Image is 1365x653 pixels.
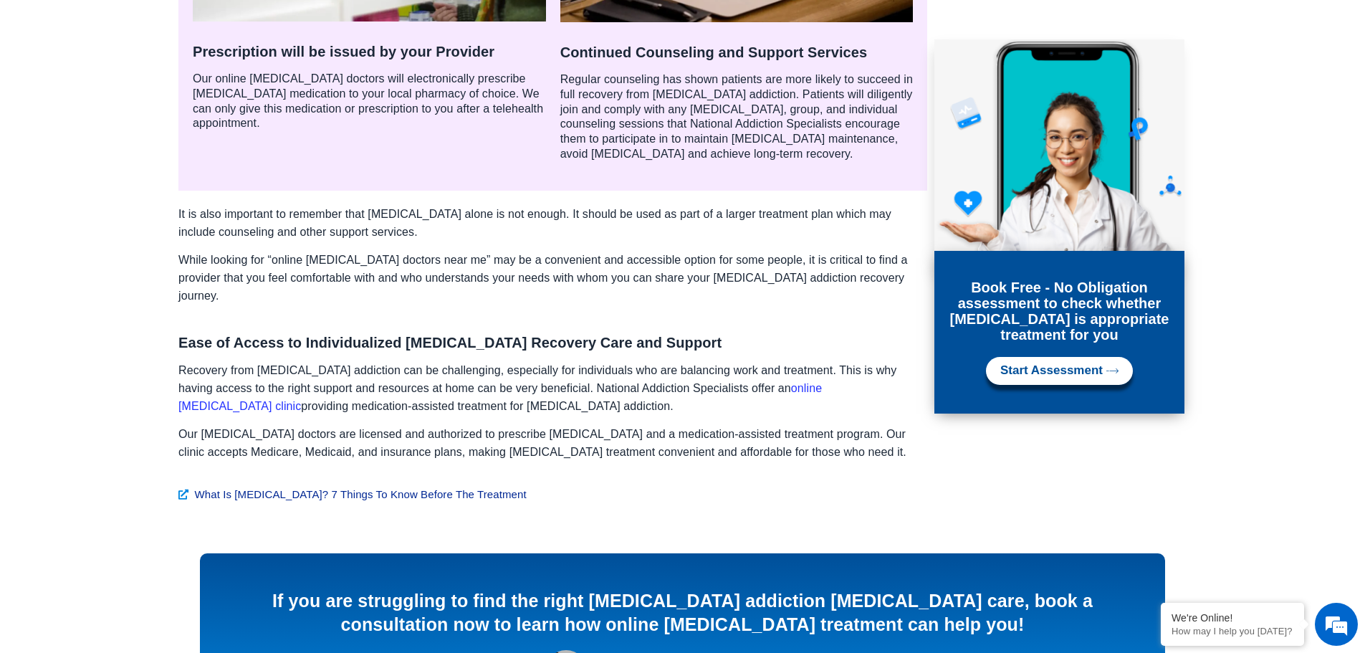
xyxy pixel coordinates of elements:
[178,382,822,412] a: online [MEDICAL_DATA] clinic
[178,361,913,415] p: Recovery from [MEDICAL_DATA] addiction can be challenging, especially for individuals who are bal...
[178,485,927,503] a: What Is [MEDICAL_DATA]? 7 Things To Know Before The Treatment
[560,44,914,61] h3: Continued Counseling and Support Services
[7,391,273,442] textarea: Type your message and hit 'Enter'
[1000,364,1103,378] span: Start Assessment
[1172,626,1293,637] p: How may I help you today?
[16,74,37,95] div: Navigation go back
[96,75,262,94] div: Chat with us now
[221,589,1144,636] div: If you are struggling to find the right [MEDICAL_DATA] addiction [MEDICAL_DATA] care, book a cons...
[178,485,927,518] div: Click here to learn more about what is Suboxone and what you need to know before getting Suboxone...
[193,43,546,60] h3: Prescription will be issued by your Provider
[83,181,198,325] span: We're online!
[178,425,913,461] p: Our [MEDICAL_DATA] doctors are licensed and authorized to prescribe [MEDICAL_DATA] and a medicati...
[178,335,913,350] h3: Ease of Access to Individualized [MEDICAL_DATA] Recovery Care and Support
[178,205,913,241] p: It is also important to remember that [MEDICAL_DATA] alone is not enough. It should be used as pa...
[178,251,913,305] p: While looking for “online [MEDICAL_DATA] doctors near me” may be a convenient and accessible opti...
[191,485,527,503] span: What Is [MEDICAL_DATA]? 7 Things To Know Before The Treatment
[235,7,269,42] div: Minimize live chat window
[560,72,914,162] p: Regular counseling has shown patients are more likely to succeed in full recovery from [MEDICAL_D...
[1172,612,1293,624] div: We're Online!
[193,72,546,131] p: Our online [MEDICAL_DATA] doctors will electronically prescribe [MEDICAL_DATA] medication to your...
[934,39,1184,275] img: Online Suboxone Treatment - Opioid Addiction Treatment using phone
[942,280,1177,343] h3: Book Free - No Obligation assessment to check whether [MEDICAL_DATA] is appropriate treatment for...
[986,357,1133,385] a: Start Assessment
